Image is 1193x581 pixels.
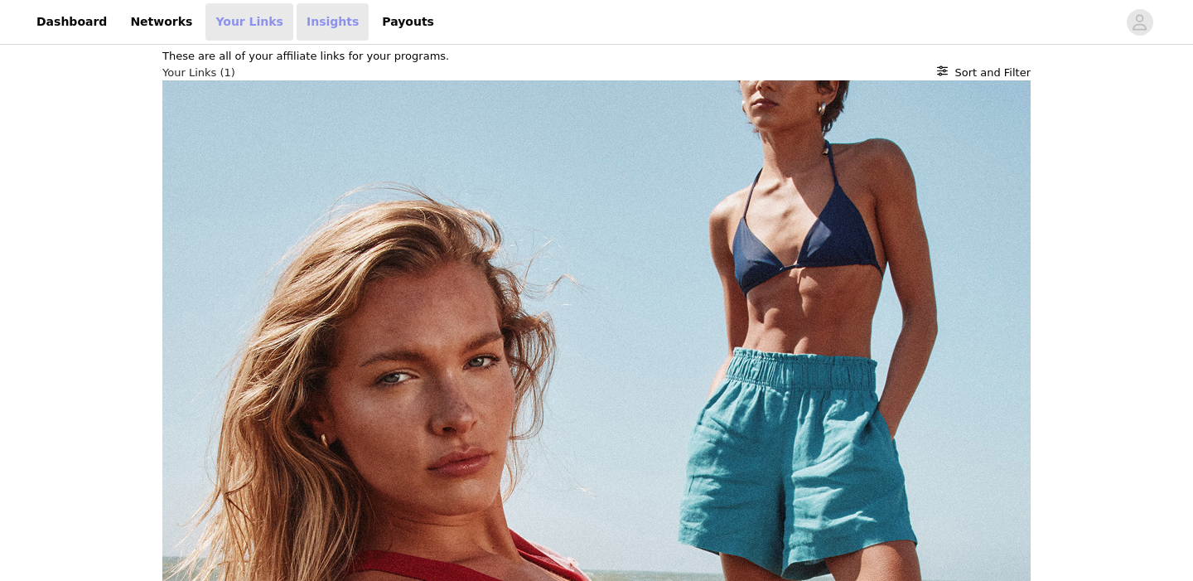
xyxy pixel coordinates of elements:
[27,3,117,41] a: Dashboard
[120,3,202,41] a: Networks
[372,3,444,41] a: Payouts
[162,65,235,81] h3: Your Links (1)
[162,48,1031,65] p: These are all of your affiliate links for your programs.
[1132,9,1147,36] div: avatar
[205,3,293,41] a: Your Links
[297,3,369,41] a: Insights
[937,65,1031,81] button: Sort and Filter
